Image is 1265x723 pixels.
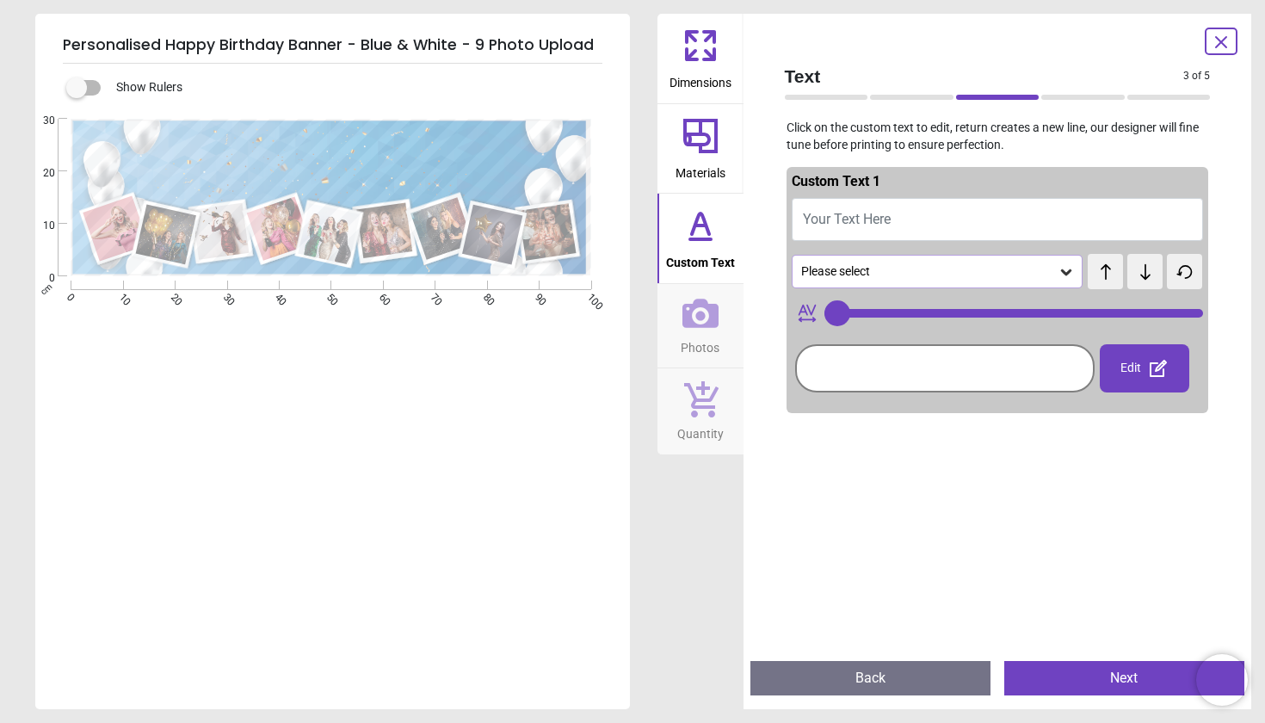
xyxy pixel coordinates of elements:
[677,417,724,443] span: Quantity
[657,14,744,103] button: Dimensions
[657,284,744,368] button: Photos
[799,264,1058,279] div: Please select
[803,211,891,227] span: Your Text Here
[657,194,744,283] button: Custom Text
[792,173,880,189] span: Custom Text 1
[670,66,731,92] span: Dimensions
[22,219,55,233] span: 10
[1100,344,1190,392] div: Edit
[1004,661,1244,695] button: Next
[22,271,55,286] span: 0
[792,198,1204,241] button: Your Text Here
[1196,654,1248,706] iframe: Brevo live chat
[771,120,1225,153] p: Click on the custom text to edit, return creates a new line, our designer will fine tune before p...
[657,104,744,194] button: Materials
[77,77,630,98] div: Show Rulers
[785,64,1184,89] span: Text
[750,661,990,695] button: Back
[681,331,719,357] span: Photos
[666,246,735,272] span: Custom Text
[657,368,744,454] button: Quantity
[676,157,725,182] span: Materials
[1183,69,1210,83] span: 3 of 5
[22,114,55,128] span: 30
[22,166,55,181] span: 20
[63,28,602,64] h5: Personalised Happy Birthday Banner - Blue & White - 9 Photo Upload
